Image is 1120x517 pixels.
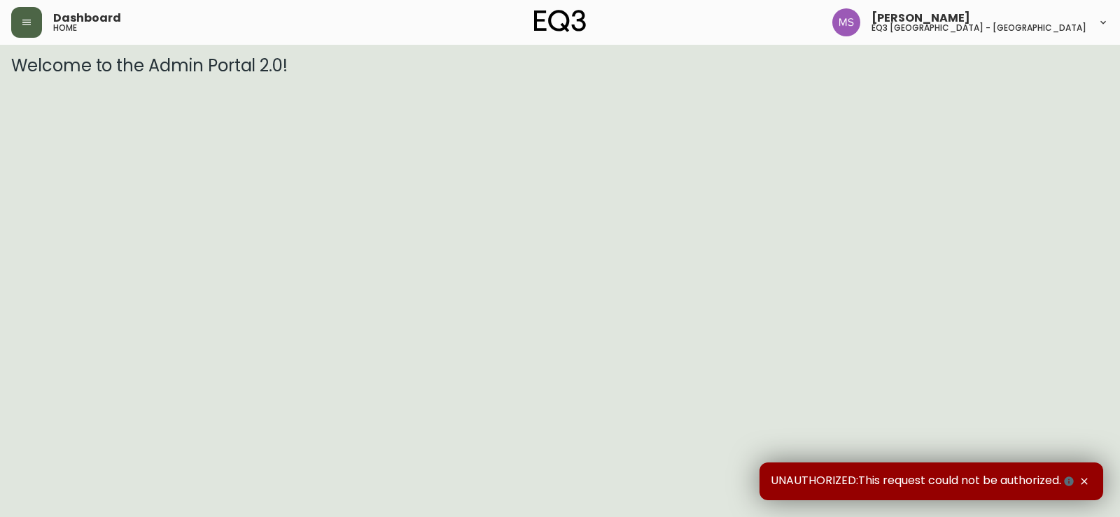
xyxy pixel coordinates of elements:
[534,10,586,32] img: logo
[53,13,121,24] span: Dashboard
[871,13,970,24] span: [PERSON_NAME]
[871,24,1086,32] h5: eq3 [GEOGRAPHIC_DATA] - [GEOGRAPHIC_DATA]
[53,24,77,32] h5: home
[832,8,860,36] img: 1b6e43211f6f3cc0b0729c9049b8e7af
[771,474,1077,489] span: UNAUTHORIZED:This request could not be authorized.
[11,56,1109,76] h3: Welcome to the Admin Portal 2.0!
